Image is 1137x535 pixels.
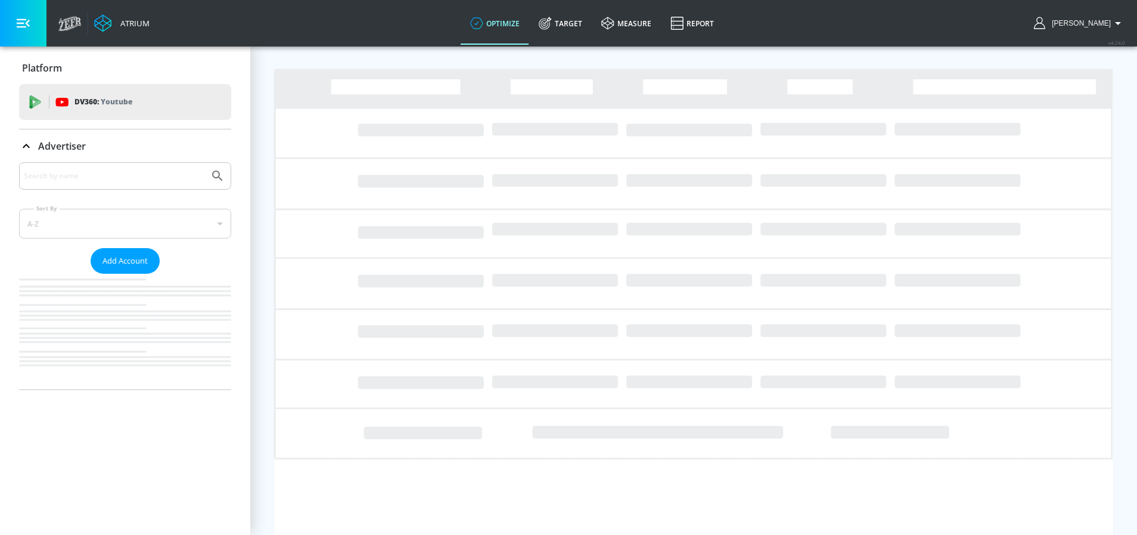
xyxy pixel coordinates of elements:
[1108,39,1125,46] span: v 4.24.0
[1047,19,1111,27] span: login as: samantha.yip@zefr.com
[19,129,231,163] div: Advertiser
[74,95,132,109] p: DV360:
[19,51,231,85] div: Platform
[19,162,231,389] div: Advertiser
[22,61,62,75] p: Platform
[38,140,86,153] p: Advertiser
[19,209,231,239] div: A-Z
[24,168,204,184] input: Search by name
[1034,16,1125,30] button: [PERSON_NAME]
[34,205,60,212] label: Sort By
[461,2,529,45] a: optimize
[94,14,150,32] a: Atrium
[529,2,592,45] a: Target
[116,18,150,29] div: Atrium
[19,274,231,389] nav: list of Advertiser
[19,84,231,120] div: DV360: Youtube
[592,2,661,45] a: measure
[102,254,148,268] span: Add Account
[91,248,160,274] button: Add Account
[661,2,723,45] a: Report
[101,95,132,108] p: Youtube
